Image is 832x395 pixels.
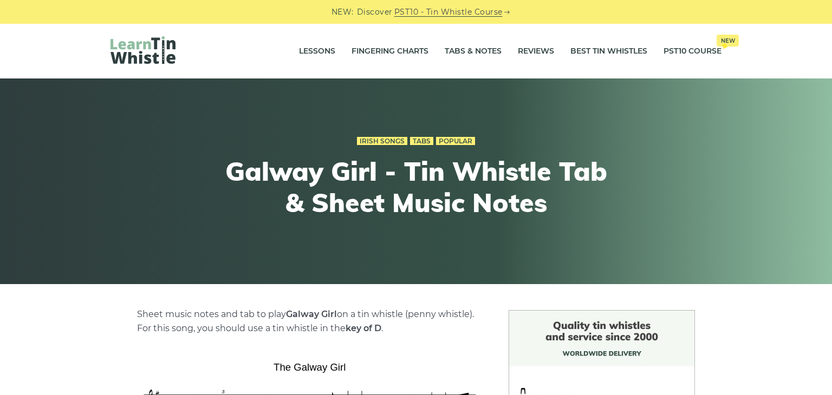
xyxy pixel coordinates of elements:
[664,38,721,65] a: PST10 CourseNew
[570,38,647,65] a: Best Tin Whistles
[357,137,407,146] a: Irish Songs
[717,35,739,47] span: New
[410,137,433,146] a: Tabs
[217,156,615,218] h1: Galway Girl - Tin Whistle Tab & Sheet Music Notes
[436,137,475,146] a: Popular
[286,309,337,319] strong: Galway Girl
[346,323,381,333] strong: key of D
[137,307,483,335] p: Sheet music notes and tab to play on a tin whistle (penny whistle). For this song, you should use...
[110,36,175,64] img: LearnTinWhistle.com
[445,38,502,65] a: Tabs & Notes
[518,38,554,65] a: Reviews
[299,38,335,65] a: Lessons
[352,38,428,65] a: Fingering Charts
